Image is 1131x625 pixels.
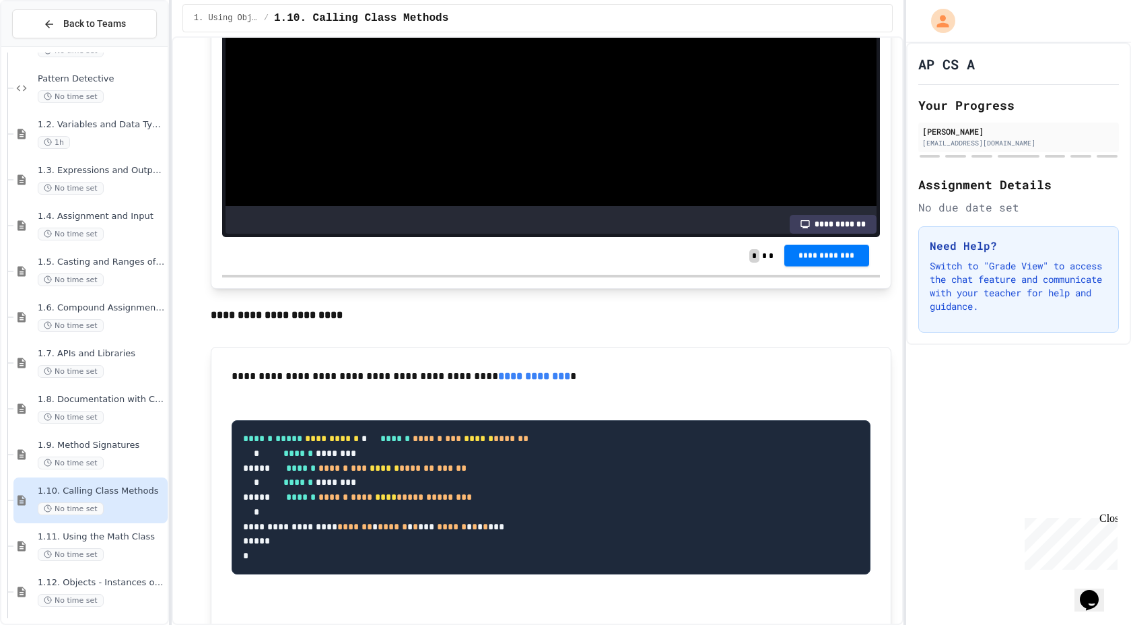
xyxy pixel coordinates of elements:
[12,9,157,38] button: Back to Teams
[5,5,93,86] div: Chat with us now!Close
[274,10,448,26] span: 1.10. Calling Class Methods
[918,96,1119,114] h2: Your Progress
[38,531,165,543] span: 1.11. Using the Math Class
[38,119,165,131] span: 1.2. Variables and Data Types
[38,136,70,149] span: 1h
[38,273,104,286] span: No time set
[38,90,104,103] span: No time set
[38,365,104,378] span: No time set
[38,165,165,176] span: 1.3. Expressions and Output [New]
[38,302,165,314] span: 1.6. Compound Assignment Operators
[38,594,104,607] span: No time set
[194,13,259,24] span: 1. Using Objects and Methods
[38,228,104,240] span: No time set
[38,73,165,85] span: Pattern Detective
[1019,513,1118,570] iframe: chat widget
[63,17,126,31] span: Back to Teams
[264,13,269,24] span: /
[38,486,165,497] span: 1.10. Calling Class Methods
[922,138,1115,148] div: [EMAIL_ADDRESS][DOMAIN_NAME]
[38,211,165,222] span: 1.4. Assignment and Input
[917,5,959,36] div: My Account
[38,257,165,268] span: 1.5. Casting and Ranges of Values
[38,440,165,451] span: 1.9. Method Signatures
[38,319,104,332] span: No time set
[38,348,165,360] span: 1.7. APIs and Libraries
[918,175,1119,194] h2: Assignment Details
[918,199,1119,216] div: No due date set
[38,502,104,515] span: No time set
[918,55,975,73] h1: AP CS A
[930,238,1107,254] h3: Need Help?
[930,259,1107,313] p: Switch to "Grade View" to access the chat feature and communicate with your teacher for help and ...
[38,457,104,469] span: No time set
[38,548,104,561] span: No time set
[1074,571,1118,612] iframe: chat widget
[922,125,1115,137] div: [PERSON_NAME]
[38,182,104,195] span: No time set
[38,394,165,405] span: 1.8. Documentation with Comments and Preconditions
[38,411,104,424] span: No time set
[38,577,165,589] span: 1.12. Objects - Instances of Classes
